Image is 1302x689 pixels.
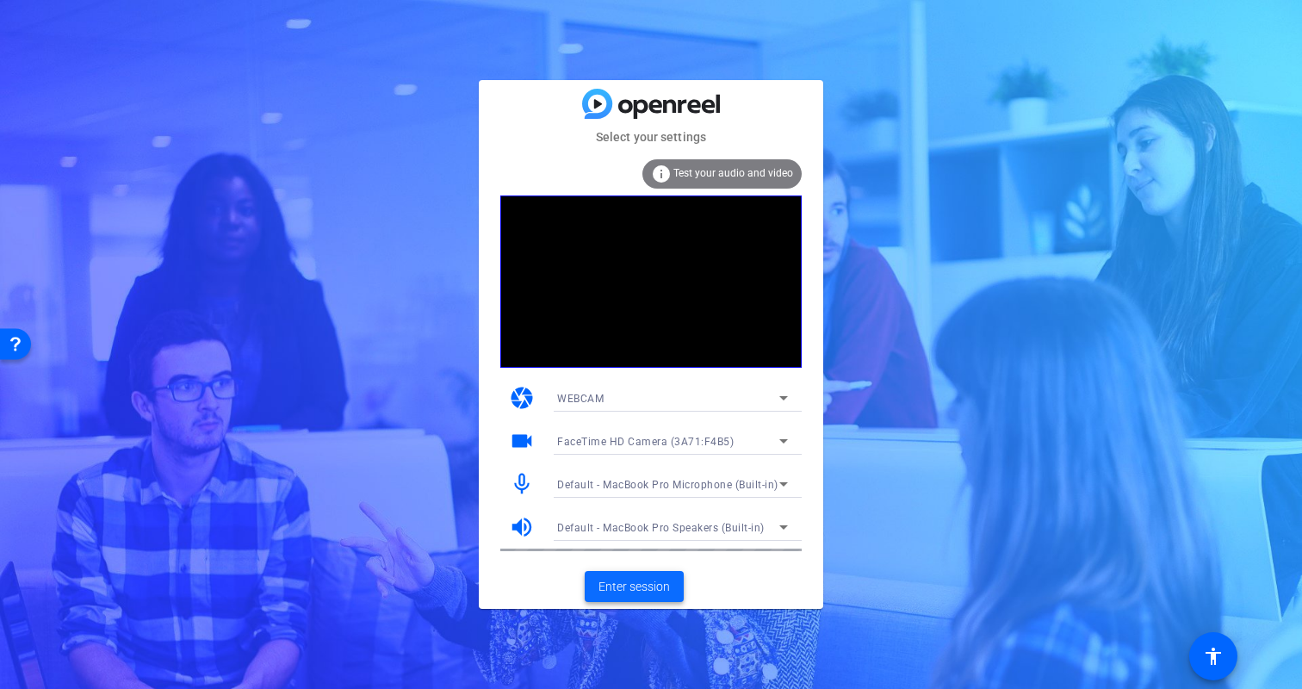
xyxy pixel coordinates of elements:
[509,385,535,411] mat-icon: camera
[585,571,684,602] button: Enter session
[598,578,670,596] span: Enter session
[557,393,604,405] span: WEBCAM
[557,479,778,491] span: Default - MacBook Pro Microphone (Built-in)
[509,471,535,497] mat-icon: mic_none
[582,89,720,119] img: blue-gradient.svg
[479,127,823,146] mat-card-subtitle: Select your settings
[509,514,535,540] mat-icon: volume_up
[651,164,672,184] mat-icon: info
[509,428,535,454] mat-icon: videocam
[557,522,765,534] span: Default - MacBook Pro Speakers (Built-in)
[673,167,793,179] span: Test your audio and video
[557,436,734,448] span: FaceTime HD Camera (3A71:F4B5)
[1203,646,1224,667] mat-icon: accessibility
